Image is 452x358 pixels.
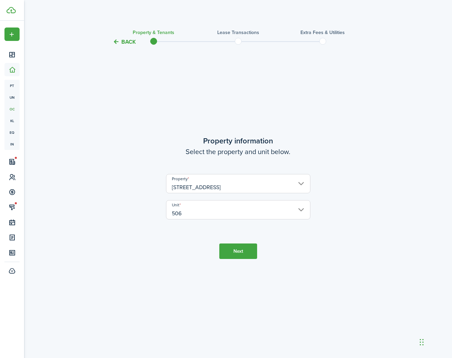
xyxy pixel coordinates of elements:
[133,29,174,36] h3: Property & Tenants
[94,135,383,147] wizard-step-header-title: Property information
[219,243,257,259] button: Next
[7,7,16,13] img: TenantCloud
[166,174,310,193] input: Select a property
[113,38,136,45] button: Back
[4,138,20,150] a: in
[94,147,383,157] wizard-step-header-description: Select the property and unit below.
[217,29,259,36] h3: Lease Transactions
[4,127,20,138] a: eq
[4,103,20,115] a: oc
[4,28,20,41] button: Open menu
[4,91,20,103] a: un
[4,115,20,127] a: kl
[420,332,424,352] div: Drag
[166,200,310,219] input: Select a unit
[300,29,345,36] h3: Extra fees & Utilities
[418,325,452,358] iframe: Chat Widget
[4,80,20,91] a: pt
